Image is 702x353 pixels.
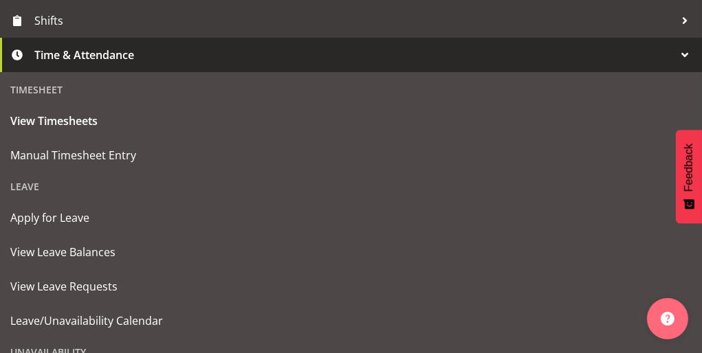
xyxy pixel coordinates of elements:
[3,235,699,269] a: View Leave Balances
[3,138,699,172] a: Manual Timesheet Entry
[10,111,692,131] span: View Timesheets
[10,242,692,262] span: View Leave Balances
[10,310,692,331] span: Leave/Unavailability Calendar
[3,172,699,201] div: Leave
[34,45,674,65] span: Time & Attendance
[683,144,695,192] span: Feedback
[3,304,699,338] a: Leave/Unavailability Calendar
[3,201,699,235] a: Apply for Leave
[10,276,692,297] span: View Leave Requests
[676,130,702,223] button: Feedback - Show survey
[10,145,692,166] span: Manual Timesheet Entry
[3,76,699,104] div: Timesheet
[10,207,692,228] span: Apply for Leave
[3,269,699,304] a: View Leave Requests
[34,10,674,31] span: Shifts
[661,312,674,326] img: help-xxl-2.png
[3,104,699,138] a: View Timesheets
